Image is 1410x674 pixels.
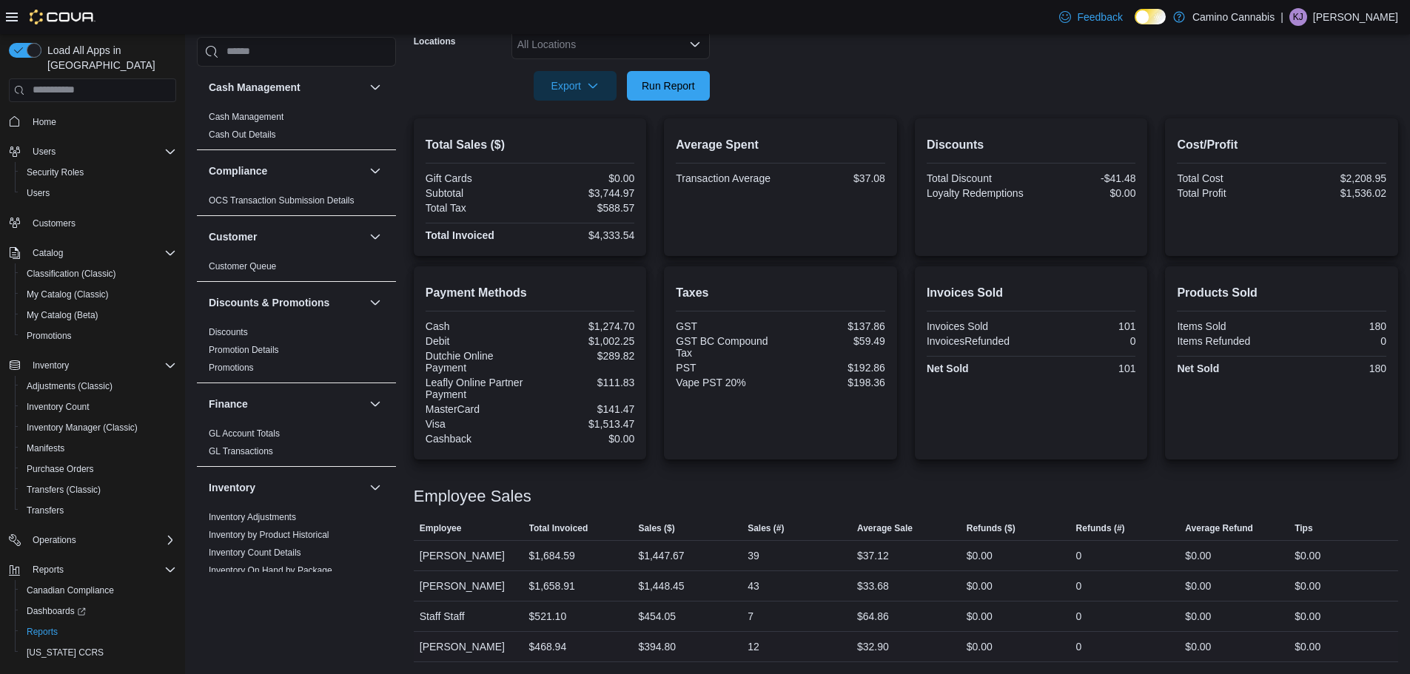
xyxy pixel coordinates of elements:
[209,327,248,337] a: Discounts
[21,502,70,519] a: Transfers
[533,403,634,415] div: $141.47
[209,530,329,540] a: Inventory by Product Historical
[41,43,176,73] span: Load All Apps in [GEOGRAPHIC_DATA]
[967,522,1015,534] span: Refunds ($)
[414,541,523,570] div: [PERSON_NAME]
[1185,577,1211,595] div: $0.00
[15,642,182,663] button: [US_STATE] CCRS
[21,184,176,202] span: Users
[1034,335,1135,347] div: 0
[27,214,176,232] span: Customers
[927,320,1028,332] div: Invoices Sold
[21,419,176,437] span: Inventory Manager (Classic)
[27,380,113,392] span: Adjustments (Classic)
[15,183,182,203] button: Users
[15,500,182,521] button: Transfers
[21,327,176,345] span: Promotions
[927,363,969,374] strong: Net Sold
[209,511,296,523] span: Inventory Adjustments
[21,582,176,599] span: Canadian Compliance
[27,561,70,579] button: Reports
[3,141,182,162] button: Users
[857,577,889,595] div: $33.68
[529,522,588,534] span: Total Invoiced
[15,580,182,601] button: Canadian Compliance
[27,268,116,280] span: Classification (Classic)
[15,326,182,346] button: Promotions
[21,265,122,283] a: Classification (Classic)
[33,360,69,371] span: Inventory
[426,350,527,374] div: Dutchie Online Payment
[529,547,575,565] div: $1,684.59
[15,479,182,500] button: Transfers (Classic)
[209,529,329,541] span: Inventory by Product Historical
[27,531,82,549] button: Operations
[209,295,363,310] button: Discounts & Promotions
[209,547,301,558] a: Inventory Count Details
[33,146,56,158] span: Users
[33,247,63,259] span: Catalog
[927,187,1028,199] div: Loyalty Redemptions
[748,607,753,625] div: 7
[209,229,257,244] h3: Customer
[21,582,120,599] a: Canadian Compliance
[748,522,784,534] span: Sales (#)
[1034,187,1135,199] div: $0.00
[21,164,90,181] a: Security Roles
[1076,577,1082,595] div: 0
[543,71,608,101] span: Export
[21,602,92,620] a: Dashboards
[209,428,280,439] a: GL Account Totals
[1185,547,1211,565] div: $0.00
[533,433,634,445] div: $0.00
[21,184,56,202] a: Users
[197,323,396,383] div: Discounts & Promotions
[27,330,72,342] span: Promotions
[1177,187,1278,199] div: Total Profit
[27,584,114,596] span: Canadian Compliance
[209,195,355,206] span: OCS Transaction Submission Details
[27,143,176,161] span: Users
[27,244,69,262] button: Catalog
[21,327,78,345] a: Promotions
[27,626,58,638] span: Reports
[209,111,283,123] span: Cash Management
[638,577,684,595] div: $1,448.45
[15,376,182,397] button: Adjustments (Classic)
[927,172,1028,184] div: Total Discount
[533,202,634,214] div: $588.57
[426,403,527,415] div: MasterCard
[21,419,144,437] a: Inventory Manager (Classic)
[21,377,118,395] a: Adjustments (Classic)
[197,108,396,149] div: Cash Management
[209,295,329,310] h3: Discounts & Promotions
[1053,2,1128,32] a: Feedback
[21,164,176,181] span: Security Roles
[27,401,90,413] span: Inventory Count
[638,607,676,625] div: $454.05
[33,564,64,576] span: Reports
[529,607,567,625] div: $521.10
[638,522,674,534] span: Sales ($)
[426,136,635,154] h2: Total Sales ($)
[209,129,276,140] a: Cash Out Details
[426,187,527,199] div: Subtotal
[15,284,182,305] button: My Catalog (Classic)
[209,446,273,456] a: GL Transactions
[1185,638,1211,656] div: $0.00
[1285,320,1386,332] div: 180
[15,162,182,183] button: Security Roles
[1285,335,1386,347] div: 0
[1177,320,1278,332] div: Items Sold
[627,71,710,101] button: Run Report
[33,116,56,128] span: Home
[15,263,182,284] button: Classification (Classic)
[27,463,94,475] span: Purchase Orders
[3,559,182,580] button: Reports
[1295,547,1320,565] div: $0.00
[366,294,384,311] button: Discounts & Promotions
[209,565,332,576] a: Inventory On Hand by Package
[676,362,777,374] div: PST
[27,187,50,199] span: Users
